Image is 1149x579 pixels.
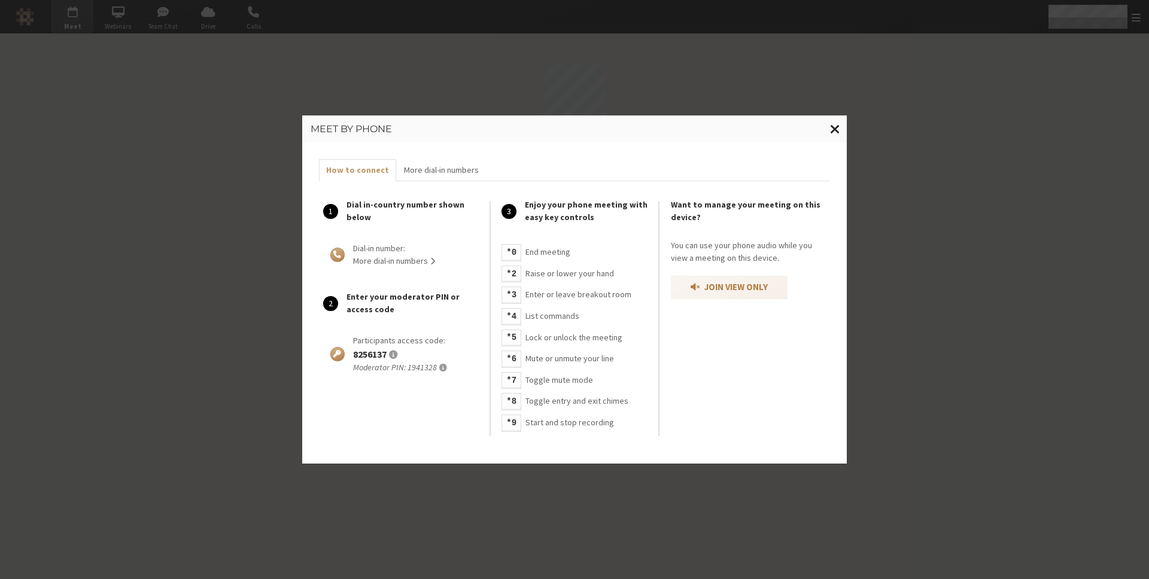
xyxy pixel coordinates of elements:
div: You can use your phone audio while you view a meeting on this device. [667,239,830,264]
div: Toggle mute mode [501,372,654,389]
div: Enter or leave breakout room [501,287,654,304]
span: Participants should use this access code to connect to the meeting. [389,349,397,359]
span: 8256137 [353,348,387,360]
button: Close modal [823,115,847,143]
div: Dial in-country number shown below [342,199,490,224]
div: Mute or unmute your line [501,351,654,368]
h3: Meet by Phone [311,124,838,135]
div: Enjoy your phone meeting with easy key controls [521,199,659,224]
span: How to connect [326,164,389,176]
span: 1941328 [408,362,437,373]
button: Join view only [671,276,788,300]
span: 1 [323,204,338,219]
div: End meeting [501,244,654,261]
div: Want to manage your meeting on this device? [667,199,830,224]
div: Start and stop recording [501,415,654,432]
div: Lock or unlock the meeting [501,330,654,347]
span: Moderator PIN: [353,362,408,373]
div: Enter your moderator PIN or access code [346,291,485,316]
span: 2 [323,296,338,311]
span: As the meeting organizer, entering this PIN gives you access to moderator and other administrativ... [439,363,447,372]
div: Raise or lower your hand [501,266,654,283]
div: Participants access code: [353,334,485,347]
button: More dial-in numbers [353,255,435,267]
div: List commands [501,308,654,325]
div: Toggle entry and exit chimes [501,393,654,410]
span: 3 [501,204,516,219]
div: Dial-in number: [353,242,485,255]
span: More dial-in numbers [404,164,479,176]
